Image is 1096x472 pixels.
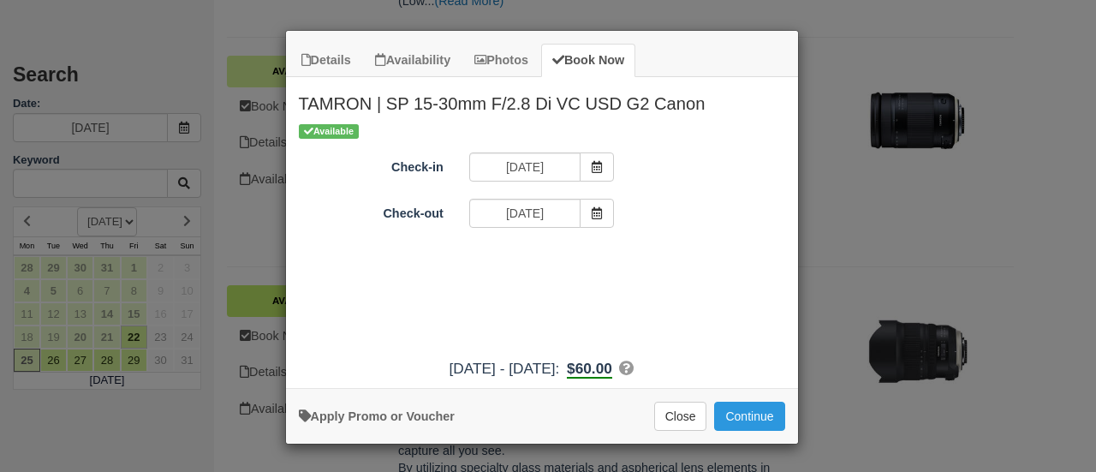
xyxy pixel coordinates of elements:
[364,44,462,77] a: Availability
[286,199,456,223] label: Check-out
[450,360,556,377] span: [DATE] - [DATE]
[286,77,798,122] h2: TAMRON | SP 15-30mm F/2.8 Di VC USD G2 Canon
[286,152,456,176] label: Check-in
[299,409,455,423] a: Apply Voucher
[290,44,362,77] a: Details
[567,360,612,379] b: $60.00
[714,402,784,431] button: Add to Booking
[299,124,360,139] span: Available
[286,358,798,379] div: :
[541,44,635,77] a: Book Now
[286,77,798,379] div: Item Modal
[654,402,707,431] button: Close
[463,44,539,77] a: Photos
